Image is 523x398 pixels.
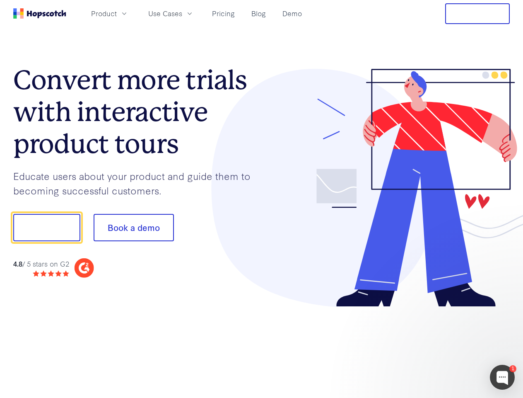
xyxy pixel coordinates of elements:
strong: 4.8 [13,259,22,268]
span: Product [91,8,117,19]
button: Show me! [13,214,80,241]
h1: Convert more trials with interactive product tours [13,64,262,160]
p: Educate users about your product and guide them to becoming successful customers. [13,169,262,197]
button: Book a demo [94,214,174,241]
span: Use Cases [148,8,182,19]
a: Blog [248,7,269,20]
div: / 5 stars on G2 [13,259,69,269]
a: Home [13,8,66,19]
button: Product [86,7,133,20]
button: Free Trial [445,3,510,24]
div: 1 [509,365,516,372]
a: Demo [279,7,305,20]
a: Pricing [209,7,238,20]
button: Use Cases [143,7,199,20]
